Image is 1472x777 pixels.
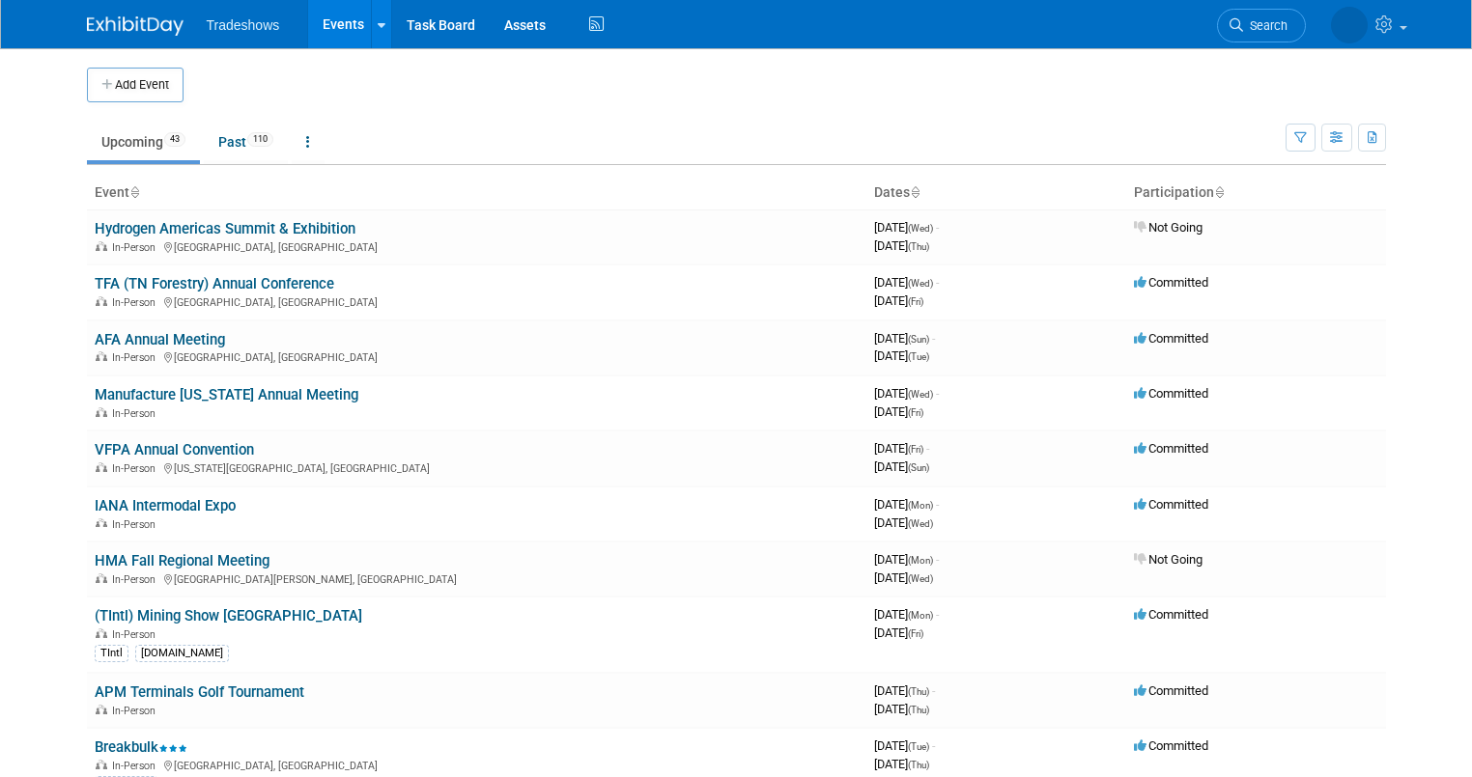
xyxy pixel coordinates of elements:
[96,518,107,528] img: In-Person Event
[874,331,935,346] span: [DATE]
[95,570,859,586] div: [GEOGRAPHIC_DATA][PERSON_NAME], [GEOGRAPHIC_DATA]
[874,220,939,235] span: [DATE]
[95,497,236,514] a: IANA Intermodal Expo
[1134,738,1208,753] span: Committed
[908,407,923,418] span: (Fri)
[96,407,107,417] img: In-Person Event
[908,741,929,752] span: (Tue)
[908,518,933,529] span: (Wed)
[95,607,362,624] a: (TIntl) Mining Show [GEOGRAPHIC_DATA]
[112,296,161,309] span: In-Person
[95,645,128,662] div: TIntl
[164,132,185,147] span: 43
[95,238,859,254] div: [GEOGRAPHIC_DATA], [GEOGRAPHIC_DATA]
[910,184,920,200] a: Sort by Start Date
[874,515,933,530] span: [DATE]
[87,124,200,160] a: Upcoming43
[874,238,929,253] span: [DATE]
[908,610,933,621] span: (Mon)
[908,573,933,584] span: (Wed)
[96,296,107,306] img: In-Person Event
[1331,7,1368,43] img: Kay Reynolds
[95,386,358,403] a: Manufacture [US_STATE] Annual Meeting
[874,404,923,419] span: [DATE]
[874,625,923,640] span: [DATE]
[1134,552,1203,567] span: Not Going
[874,683,935,698] span: [DATE]
[96,573,107,583] img: In-Person Event
[908,500,933,511] span: (Mon)
[874,570,933,585] span: [DATE]
[874,702,929,716] span: [DATE]
[908,296,923,307] span: (Fri)
[112,518,161,531] span: In-Person
[95,220,355,237] a: Hydrogen Americas Summit & Exhibition
[1134,275,1208,290] span: Committed
[926,441,929,456] span: -
[1134,441,1208,456] span: Committed
[908,389,933,400] span: (Wed)
[936,607,939,622] span: -
[908,223,933,234] span: (Wed)
[932,331,935,346] span: -
[112,351,161,364] span: In-Person
[112,462,161,475] span: In-Person
[87,16,184,36] img: ExhibitDay
[95,441,254,458] a: VFPA Annual Convention
[1243,18,1288,33] span: Search
[112,705,161,717] span: In-Person
[1134,331,1208,346] span: Committed
[95,293,859,309] div: [GEOGRAPHIC_DATA], [GEOGRAPHIC_DATA]
[1134,497,1208,512] span: Committed
[874,459,929,474] span: [DATE]
[1134,683,1208,698] span: Committed
[874,293,923,308] span: [DATE]
[874,757,929,771] span: [DATE]
[96,705,107,714] img: In-Person Event
[908,760,929,770] span: (Thu)
[932,683,935,698] span: -
[874,275,939,290] span: [DATE]
[95,348,859,364] div: [GEOGRAPHIC_DATA], [GEOGRAPHIC_DATA]
[96,241,107,251] img: In-Person Event
[908,278,933,289] span: (Wed)
[866,177,1126,209] th: Dates
[908,705,929,715] span: (Thu)
[96,462,107,472] img: In-Person Event
[96,351,107,361] img: In-Person Event
[112,760,161,772] span: In-Person
[874,497,939,512] span: [DATE]
[908,351,929,362] span: (Tue)
[1134,386,1208,401] span: Committed
[87,177,866,209] th: Event
[936,386,939,401] span: -
[874,386,939,401] span: [DATE]
[1126,177,1386,209] th: Participation
[204,124,288,160] a: Past110
[932,738,935,753] span: -
[874,348,929,363] span: [DATE]
[96,628,107,638] img: In-Person Event
[95,331,225,348] a: AFA Annual Meeting
[936,275,939,290] span: -
[874,441,929,456] span: [DATE]
[908,444,923,455] span: (Fri)
[95,459,859,475] div: [US_STATE][GEOGRAPHIC_DATA], [GEOGRAPHIC_DATA]
[129,184,139,200] a: Sort by Event Name
[87,68,184,102] button: Add Event
[95,552,269,569] a: HMA Fall Regional Meeting
[874,552,939,567] span: [DATE]
[908,555,933,566] span: (Mon)
[936,552,939,567] span: -
[247,132,273,147] span: 110
[874,738,935,753] span: [DATE]
[1134,607,1208,622] span: Committed
[936,497,939,512] span: -
[112,573,161,586] span: In-Person
[207,17,280,33] span: Tradeshows
[1217,9,1306,42] a: Search
[1134,220,1203,235] span: Not Going
[908,686,929,697] span: (Thu)
[908,334,929,345] span: (Sun)
[96,760,107,769] img: In-Person Event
